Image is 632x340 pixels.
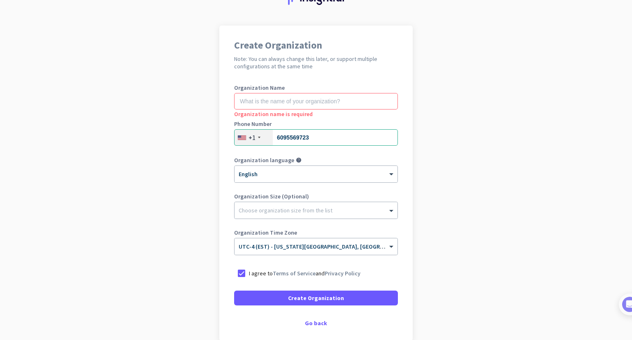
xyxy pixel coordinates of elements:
[273,270,316,277] a: Terms of Service
[288,294,344,302] span: Create Organization
[234,40,398,50] h1: Create Organization
[234,129,398,146] input: 201-555-0123
[234,157,294,163] label: Organization language
[234,291,398,305] button: Create Organization
[234,230,398,235] label: Organization Time Zone
[234,110,313,118] span: Organization name is required
[296,157,302,163] i: help
[234,55,398,70] h2: Note: You can always change this later, or support multiple configurations at the same time
[234,320,398,326] div: Go back
[234,93,398,109] input: What is the name of your organization?
[249,269,360,277] p: I agree to and
[234,121,398,127] label: Phone Number
[325,270,360,277] a: Privacy Policy
[249,133,256,142] div: +1
[234,193,398,199] label: Organization Size (Optional)
[234,85,398,91] label: Organization Name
